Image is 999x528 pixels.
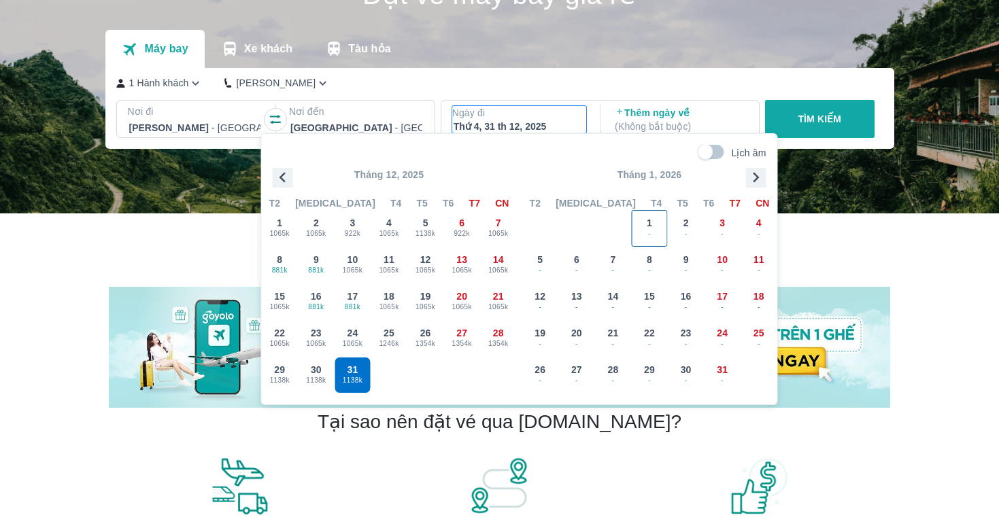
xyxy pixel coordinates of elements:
button: 16881k [298,283,335,320]
span: 1065k [481,265,516,276]
span: T7 [469,196,480,210]
span: 12 [420,253,431,266]
span: 1065k [299,228,334,239]
p: ( Không bắt buộc ) [615,120,747,133]
span: - [523,375,558,386]
span: 25 [384,326,394,340]
button: 3922k [335,210,371,247]
span: 27 [571,363,582,376]
button: 12- [522,283,559,320]
img: banner-home [109,287,890,408]
p: Tàu hỏa [348,42,391,56]
button: 131065k [443,247,480,283]
span: 9 [683,253,689,266]
span: 5 [423,216,428,230]
span: 1065k [444,302,479,313]
span: - [632,302,667,313]
span: 1138k [299,375,334,386]
span: 1065k [263,302,298,313]
span: - [632,338,667,349]
span: 1065k [371,265,407,276]
button: 6922k [443,210,480,247]
span: 20 [571,326,582,340]
button: 241065k [335,320,371,357]
span: 14 [608,289,619,303]
span: 1138k [335,375,371,386]
img: banner [208,456,269,516]
button: 2- [668,210,705,247]
button: 31- [704,357,741,393]
span: 1065k [371,228,407,239]
span: 29 [644,363,655,376]
button: 18- [741,283,777,320]
span: 11 [384,253,394,266]
span: 3 [719,216,725,230]
span: 5 [537,253,543,266]
span: - [559,375,594,386]
span: 26 [535,363,545,376]
button: 11065k [262,210,299,247]
span: 1 [277,216,282,230]
span: 25 [754,326,764,340]
button: 221065k [262,320,299,357]
p: Tháng 1, 2026 [522,168,777,181]
span: 922k [335,228,371,239]
span: 11 [754,253,764,266]
button: 16- [668,283,705,320]
div: transportation tabs [105,30,407,68]
span: 922k [444,228,479,239]
span: - [741,302,777,313]
span: 14 [493,253,504,266]
button: 291138k [262,357,299,393]
button: 21065k [298,210,335,247]
span: - [596,338,631,349]
span: 10 [717,253,728,266]
span: - [523,338,558,349]
button: 251246k [371,320,407,357]
span: 3 [350,216,355,230]
span: 881k [299,302,334,313]
button: 9- [668,247,705,283]
span: 1354k [408,338,443,349]
span: 15 [274,289,285,303]
span: 23 [311,326,322,340]
span: 1354k [481,338,516,349]
span: CN [756,196,769,210]
button: [PERSON_NAME] [224,76,330,90]
button: 281354k [480,320,517,357]
span: 27 [456,326,467,340]
button: 121065k [407,247,444,283]
button: 29- [631,357,668,393]
span: 29 [274,363,285,376]
button: 311138k [335,357,371,393]
button: 1- [631,210,668,247]
span: 8 [277,253,282,266]
span: 26 [420,326,431,340]
button: 25- [741,320,777,357]
button: 261354k [407,320,444,357]
span: - [705,228,740,239]
p: 1 Hành khách [129,76,189,90]
button: 7- [595,247,632,283]
span: T2 [269,196,280,210]
span: 1065k [263,228,298,239]
span: 7 [610,253,615,266]
p: Thêm ngày về [615,106,747,133]
button: 30- [668,357,705,393]
button: 20- [558,320,595,357]
button: 151065k [262,283,299,320]
button: 23- [668,320,705,357]
button: 8881k [262,247,299,283]
span: - [596,265,631,276]
span: - [632,228,667,239]
button: 27- [558,357,595,393]
p: Lịch âm [732,146,766,160]
button: 6- [558,247,595,283]
span: T5 [677,196,688,210]
span: 16 [681,289,692,303]
span: - [705,265,740,276]
div: Thứ 4, 31 th 12, 2025 [454,120,586,133]
span: - [705,375,740,386]
span: 21 [493,289,504,303]
span: 15 [644,289,655,303]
